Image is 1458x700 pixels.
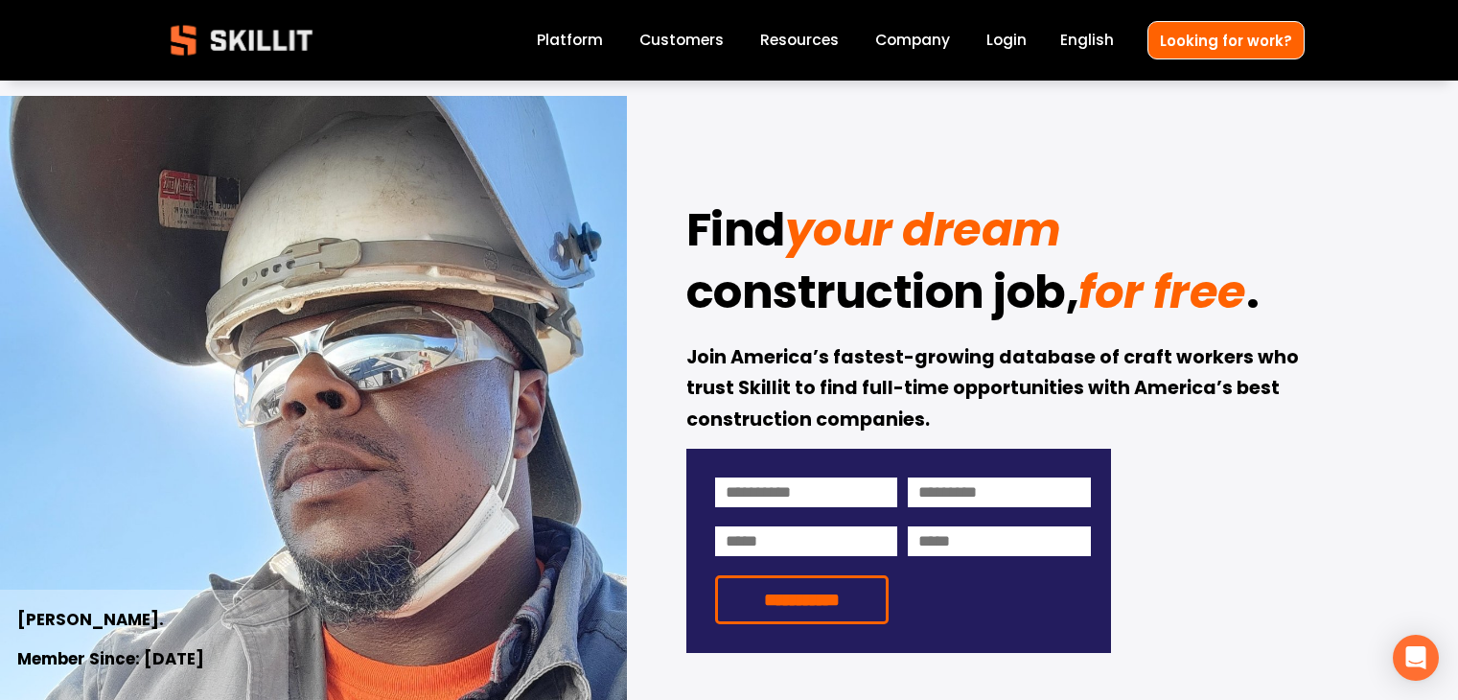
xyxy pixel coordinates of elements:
[686,195,785,273] strong: Find
[1147,21,1305,58] a: Looking for work?
[760,29,839,51] span: Resources
[785,198,1061,262] em: your dream
[1246,257,1260,336] strong: .
[1060,29,1114,51] span: English
[686,343,1303,437] strong: Join America’s fastest-growing database of craft workers who trust Skillit to find full-time oppo...
[17,607,164,635] strong: [PERSON_NAME].
[1060,28,1114,54] div: language picker
[1078,260,1245,324] em: for free
[986,28,1027,54] a: Login
[1393,635,1439,681] div: Open Intercom Messenger
[17,646,204,674] strong: Member Since: [DATE]
[686,257,1079,336] strong: construction job,
[639,28,724,54] a: Customers
[537,28,603,54] a: Platform
[154,12,329,69] img: Skillit
[760,28,839,54] a: folder dropdown
[875,28,950,54] a: Company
